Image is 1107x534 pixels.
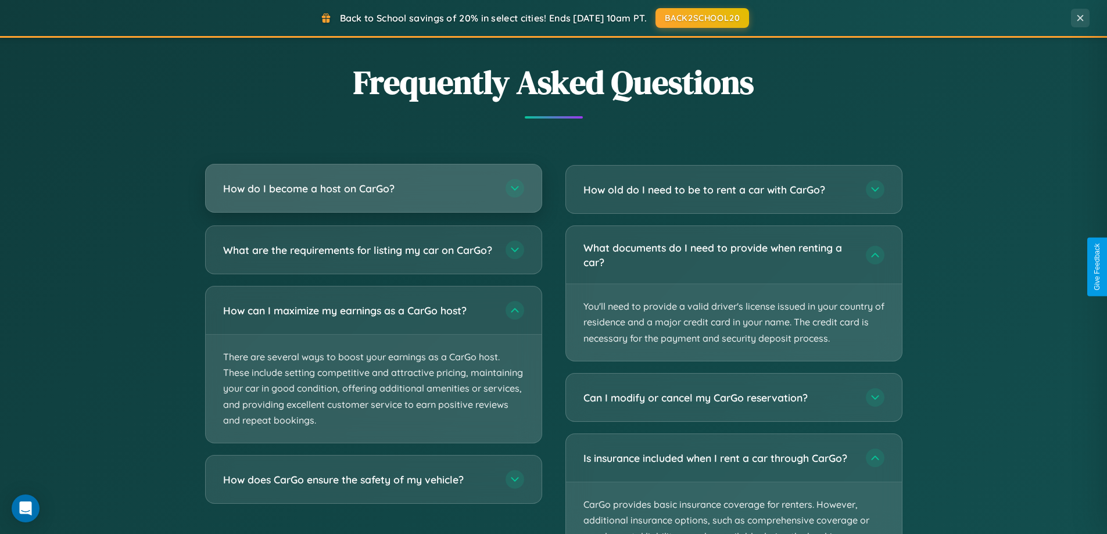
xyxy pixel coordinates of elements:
h3: What are the requirements for listing my car on CarGo? [223,243,494,257]
h2: Frequently Asked Questions [205,60,902,105]
h3: Can I modify or cancel my CarGo reservation? [583,390,854,405]
p: There are several ways to boost your earnings as a CarGo host. These include setting competitive ... [206,335,542,443]
h3: How old do I need to be to rent a car with CarGo? [583,182,854,197]
p: You'll need to provide a valid driver's license issued in your country of residence and a major c... [566,284,902,361]
h3: What documents do I need to provide when renting a car? [583,241,854,269]
span: Back to School savings of 20% in select cities! Ends [DATE] 10am PT. [340,12,647,24]
h3: Is insurance included when I rent a car through CarGo? [583,451,854,465]
div: Open Intercom Messenger [12,494,40,522]
button: BACK2SCHOOL20 [655,8,749,28]
h3: How do I become a host on CarGo? [223,181,494,196]
div: Give Feedback [1093,243,1101,291]
h3: How can I maximize my earnings as a CarGo host? [223,303,494,318]
h3: How does CarGo ensure the safety of my vehicle? [223,472,494,487]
